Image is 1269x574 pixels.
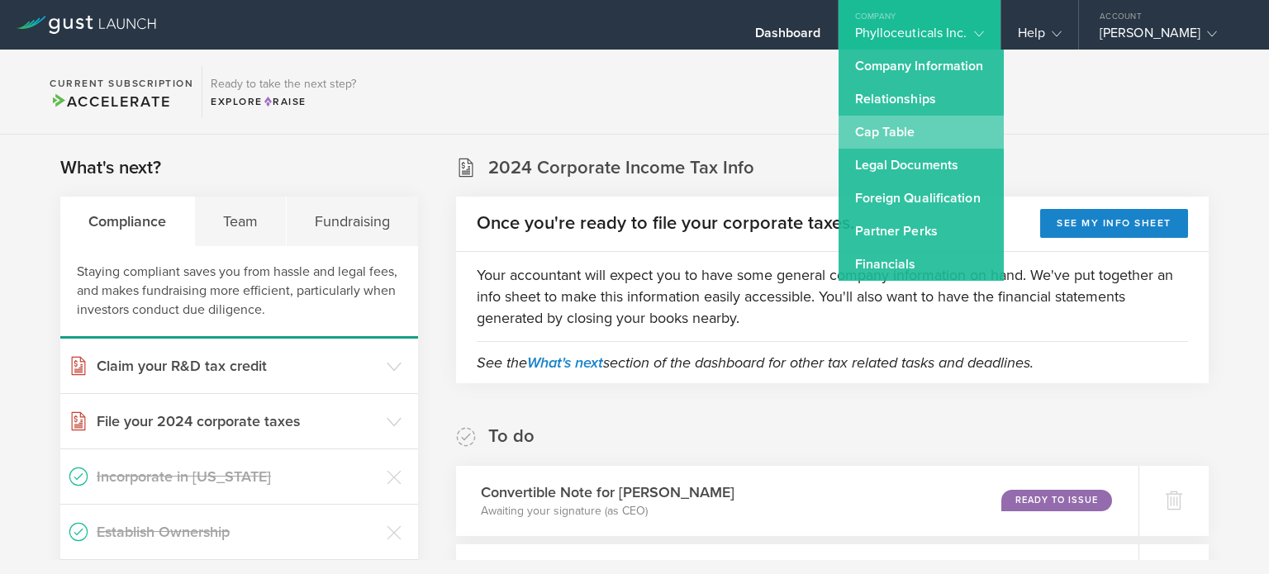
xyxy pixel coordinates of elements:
[488,156,754,180] h2: 2024 Corporate Income Tax Info
[481,503,734,519] p: Awaiting your signature (as CEO)
[1018,25,1062,50] div: Help
[211,78,356,90] h3: Ready to take the next step?
[527,353,603,372] a: What's next
[60,197,195,246] div: Compliance
[855,25,984,50] div: Phylloceuticals Inc.
[456,466,1138,536] div: Convertible Note for [PERSON_NAME]Awaiting your signature (as CEO)Ready to Issue
[50,78,193,88] h2: Current Subscription
[1040,209,1188,238] button: See my info sheet
[477,353,1034,372] em: See the section of the dashboard for other tax related tasks and deadlines.
[97,410,378,432] h3: File your 2024 corporate taxes
[477,264,1188,329] p: Your accountant will expect you to have some general company information on hand. We've put toget...
[263,96,307,107] span: Raise
[755,25,821,50] div: Dashboard
[97,466,378,487] h3: Incorporate in [US_STATE]
[1001,490,1112,511] div: Ready to Issue
[287,197,418,246] div: Fundraising
[481,481,734,503] h3: Convertible Note for [PERSON_NAME]
[97,355,378,377] h3: Claim your R&D tax credit
[488,425,535,448] h2: To do
[1186,495,1269,574] iframe: Chat Widget
[202,66,364,117] div: Ready to take the next step?ExploreRaise
[97,521,378,543] h3: Establish Ownership
[50,93,170,111] span: Accelerate
[211,94,356,109] div: Explore
[195,197,287,246] div: Team
[477,211,863,235] h2: Once you're ready to file your corporate taxes...
[60,156,161,180] h2: What's next?
[1100,25,1240,50] div: [PERSON_NAME]
[60,246,418,339] div: Staying compliant saves you from hassle and legal fees, and makes fundraising more efficient, par...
